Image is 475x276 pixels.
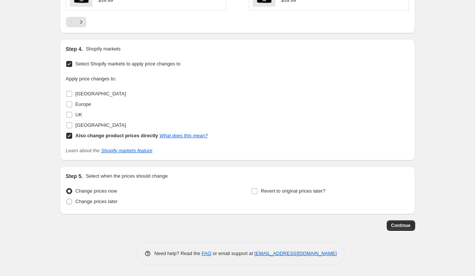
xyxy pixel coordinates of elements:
span: Revert to original prices later? [261,188,325,194]
span: [GEOGRAPHIC_DATA] [76,91,126,96]
span: Continue [391,223,411,229]
span: Change prices later [76,199,118,204]
span: or email support at [211,251,254,256]
a: [EMAIL_ADDRESS][DOMAIN_NAME] [254,251,337,256]
span: Need help? Read the [154,251,202,256]
b: Also change product prices directly [76,133,158,138]
span: Select Shopify markets to apply price changes to [76,61,181,67]
h2: Step 4. [66,45,83,53]
button: Continue [387,220,415,231]
i: Learn about the [66,148,153,153]
nav: Pagination [66,17,86,27]
a: What does this mean? [159,133,208,138]
span: Apply price changes to: [66,76,116,82]
span: UK [76,112,82,117]
p: Shopify markets [86,45,120,53]
p: Select when the prices should change [86,172,168,180]
span: Europe [76,101,91,107]
button: Next [76,17,86,27]
span: [GEOGRAPHIC_DATA] [76,122,126,128]
a: Shopify markets feature [101,148,152,153]
h2: Step 5. [66,172,83,180]
span: Change prices now [76,188,117,194]
a: FAQ [202,251,211,256]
